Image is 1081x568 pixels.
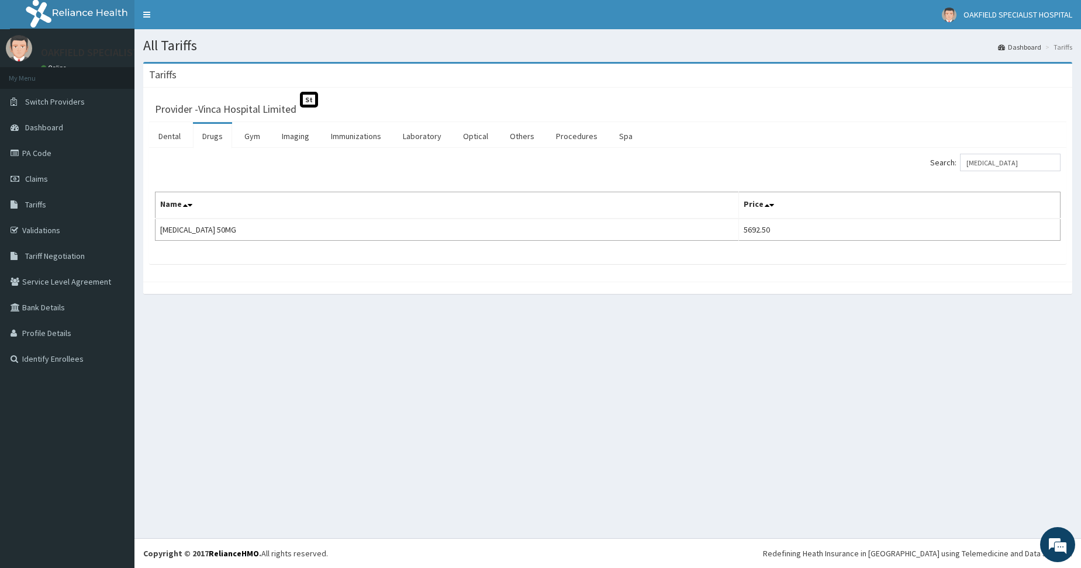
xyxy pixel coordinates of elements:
img: User Image [6,35,32,61]
textarea: Type your message and hit 'Enter' [6,319,223,360]
span: OAKFIELD SPECIALIST HOSPITAL [963,9,1072,20]
label: Search: [930,154,1061,171]
a: Dental [149,124,190,148]
span: Claims [25,174,48,184]
span: Dashboard [25,122,63,133]
a: Procedures [547,124,607,148]
span: We're online! [68,147,161,265]
div: Minimize live chat window [192,6,220,34]
a: Immunizations [322,124,391,148]
a: Online [41,64,69,72]
th: Price [739,192,1061,219]
span: St [300,92,318,108]
input: Search: [960,154,1061,171]
h1: All Tariffs [143,38,1072,53]
span: Tariffs [25,199,46,210]
img: d_794563401_company_1708531726252_794563401 [22,58,47,88]
a: Others [500,124,544,148]
h3: Provider - Vinca Hospital Limited [155,104,296,115]
a: Drugs [193,124,232,148]
footer: All rights reserved. [134,538,1081,568]
a: Optical [454,124,498,148]
a: RelianceHMO [209,548,259,559]
td: [MEDICAL_DATA] 50MG [156,219,739,241]
a: Spa [610,124,642,148]
span: Switch Providers [25,96,85,107]
li: Tariffs [1042,42,1072,52]
th: Name [156,192,739,219]
strong: Copyright © 2017 . [143,548,261,559]
h3: Tariffs [149,70,177,80]
td: 5692.50 [739,219,1061,241]
img: User Image [942,8,956,22]
a: Gym [235,124,270,148]
div: Chat with us now [61,65,196,81]
a: Dashboard [998,42,1041,52]
a: Laboratory [393,124,451,148]
a: Imaging [272,124,319,148]
span: Tariff Negotiation [25,251,85,261]
div: Redefining Heath Insurance in [GEOGRAPHIC_DATA] using Telemedicine and Data Science! [763,548,1072,559]
p: OAKFIELD SPECIALIST HOSPITAL [41,47,187,58]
